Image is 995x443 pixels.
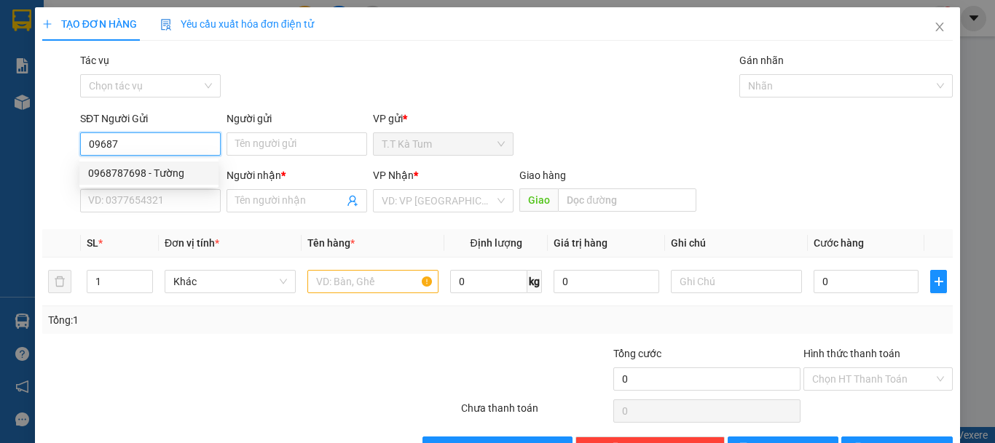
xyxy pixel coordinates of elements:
[79,161,219,185] div: 0968787698 - Tường
[307,270,438,293] input: VD: Bàn, Ghế
[558,188,696,212] input: Dọc đường
[42,19,52,29] span: plus
[165,237,219,249] span: Đơn vị tính
[80,111,221,127] div: SĐT Người Gửi
[160,18,314,30] span: Yêu cầu xuất hóa đơn điện tử
[554,270,658,293] input: 0
[527,270,542,293] span: kg
[347,195,358,207] span: user-add
[934,21,945,33] span: close
[42,18,137,30] span: TẠO ĐƠN HÀNG
[227,111,367,127] div: Người gửi
[88,165,210,181] div: 0968787698 - Tường
[803,348,900,359] label: Hình thức thanh toán
[227,167,367,183] div: Người nhận
[307,237,355,249] span: Tên hàng
[519,188,558,212] span: Giao
[460,400,612,426] div: Chưa thanh toán
[373,111,514,127] div: VP gửi
[613,348,661,359] span: Tổng cước
[48,312,385,328] div: Tổng: 1
[930,270,947,293] button: plus
[931,276,946,287] span: plus
[80,55,109,66] label: Tác vụ
[919,7,960,48] button: Close
[554,237,607,249] span: Giá trị hàng
[739,55,784,66] label: Gán nhãn
[519,169,566,181] span: Giao hàng
[470,237,522,249] span: Định lượng
[48,270,71,293] button: delete
[814,237,864,249] span: Cước hàng
[382,133,505,155] span: T.T Kà Tum
[373,169,414,181] span: VP Nhận
[160,19,172,31] img: icon
[671,270,802,293] input: Ghi Chú
[87,237,98,249] span: SL
[173,271,287,292] span: Khác
[665,229,808,258] th: Ghi chú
